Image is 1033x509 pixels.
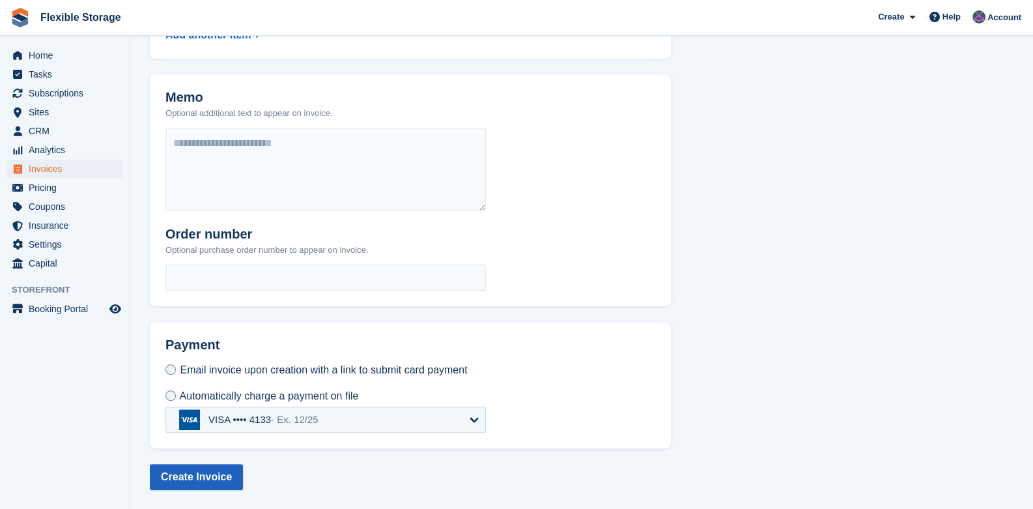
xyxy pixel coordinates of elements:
h2: Payment [165,338,486,363]
a: menu [7,197,123,216]
span: Capital [29,254,107,272]
span: Booking Portal [29,300,107,318]
span: Storefront [12,284,130,297]
span: Tasks [29,65,107,83]
img: visa-b694ef4212b07b5f47965f94a99afb91c8fa3d2577008b26e631fad0fb21120b.svg [179,409,200,430]
a: menu [7,65,123,83]
span: Email invoice upon creation with a link to submit card payment [180,364,467,375]
span: Create [878,10,904,23]
span: Home [29,46,107,65]
span: Settings [29,235,107,254]
a: menu [7,179,123,197]
span: Automatically charge a payment on file [180,390,359,401]
button: Create Invoice [150,464,243,490]
a: menu [7,235,123,254]
input: Automatically charge a payment on file [165,390,176,401]
a: menu [7,84,123,102]
a: Add another item + [165,29,260,40]
a: menu [7,300,123,318]
a: Preview store [107,301,123,317]
span: Insurance [29,216,107,235]
span: Account [987,11,1021,24]
h2: Memo [165,90,333,105]
span: Help [942,10,961,23]
img: Daniel Douglas [972,10,985,23]
span: - Ex. 12/25 [271,414,318,425]
span: Subscriptions [29,84,107,102]
a: menu [7,122,123,140]
a: menu [7,141,123,159]
a: menu [7,216,123,235]
span: Pricing [29,179,107,197]
a: Flexible Storage [35,7,126,28]
span: Analytics [29,141,107,159]
a: menu [7,103,123,121]
input: Email invoice upon creation with a link to submit card payment [165,364,176,375]
h2: Order number [165,227,368,242]
a: menu [7,46,123,65]
span: Invoices [29,160,107,178]
span: CRM [29,122,107,140]
div: VISA •••• 4133 [208,414,318,426]
a: menu [7,254,123,272]
img: stora-icon-8386f47178a22dfd0bd8f6a31ec36ba5ce8667c1dd55bd0f319d3a0aa187defe.svg [10,8,30,27]
p: Optional purchase order number to appear on invoice. [165,244,368,257]
p: Optional additional text to appear on invoice. [165,107,333,120]
a: menu [7,160,123,178]
span: Coupons [29,197,107,216]
span: Sites [29,103,107,121]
